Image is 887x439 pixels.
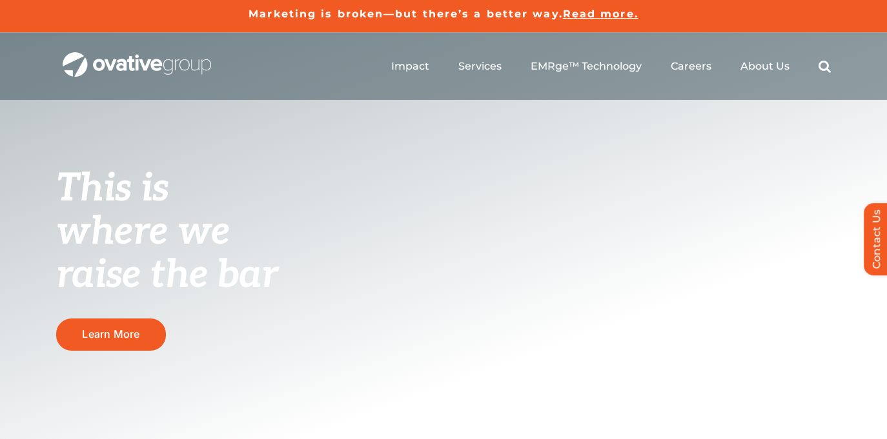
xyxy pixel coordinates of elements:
a: Read more. [563,8,638,20]
a: Services [458,60,502,73]
span: This is [56,166,168,212]
span: where we raise the bar [56,209,278,298]
a: Learn More [56,318,166,350]
nav: Menu [391,46,831,87]
a: Impact [391,60,429,73]
a: Careers [671,60,711,73]
span: Learn More [82,328,139,340]
a: Marketing is broken—but there’s a better way. [249,8,563,20]
a: Search [819,60,831,73]
a: EMRge™ Technology [531,60,642,73]
a: OG_Full_horizontal_WHT [63,51,211,63]
a: About Us [740,60,790,73]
